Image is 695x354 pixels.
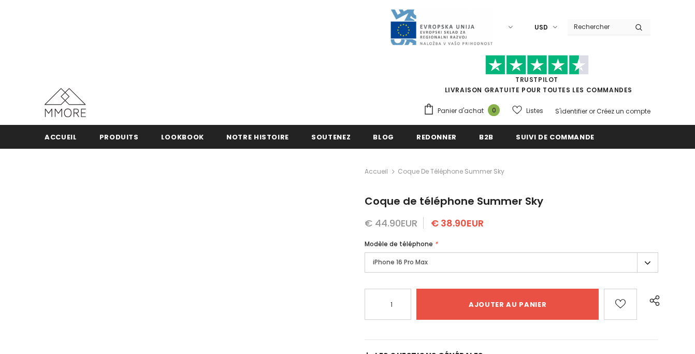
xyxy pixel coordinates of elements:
[555,107,587,116] a: S'identifier
[597,107,650,116] a: Créez un compte
[45,125,77,148] a: Accueil
[311,125,351,148] a: soutenez
[99,132,139,142] span: Produits
[373,125,394,148] a: Blog
[488,104,500,116] span: 0
[515,75,558,84] a: TrustPilot
[416,125,457,148] a: Redonner
[479,125,494,148] a: B2B
[398,165,504,178] span: Coque de téléphone Summer Sky
[226,132,289,142] span: Notre histoire
[45,88,86,117] img: Cas MMORE
[365,194,543,208] span: Coque de téléphone Summer Sky
[438,106,484,116] span: Panier d'achat
[365,252,658,273] label: iPhone 16 Pro Max
[423,60,650,94] span: LIVRAISON GRATUITE POUR TOUTES LES COMMANDES
[485,55,589,75] img: Faites confiance aux étoiles pilotes
[99,125,139,148] a: Produits
[526,106,543,116] span: Listes
[534,22,548,33] span: USD
[516,132,595,142] span: Suivi de commande
[416,132,457,142] span: Redonner
[423,103,505,119] a: Panier d'achat 0
[226,125,289,148] a: Notre histoire
[161,132,204,142] span: Lookbook
[479,132,494,142] span: B2B
[45,132,77,142] span: Accueil
[416,289,599,320] input: Ajouter au panier
[568,19,627,34] input: Search Site
[516,125,595,148] a: Suivi de commande
[389,22,493,31] a: Javni Razpis
[311,132,351,142] span: soutenez
[389,8,493,46] img: Javni Razpis
[161,125,204,148] a: Lookbook
[365,239,433,248] span: Modèle de téléphone
[512,102,543,120] a: Listes
[373,132,394,142] span: Blog
[589,107,595,116] span: or
[365,217,417,230] span: € 44.90EUR
[431,217,484,230] span: € 38.90EUR
[365,165,388,178] a: Accueil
